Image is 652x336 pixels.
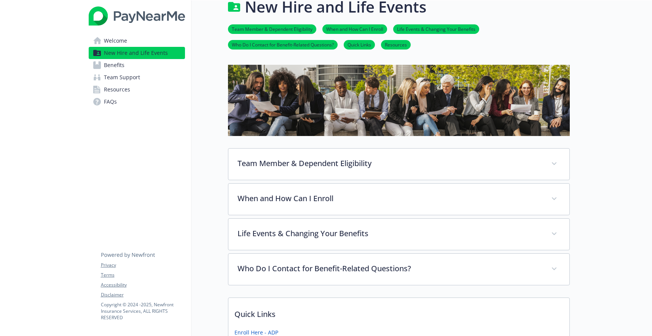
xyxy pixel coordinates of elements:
span: Team Support [104,71,140,83]
div: Life Events & Changing Your Benefits [228,219,569,250]
a: Team Member & Dependent Eligibility [228,25,316,32]
a: Resources [381,41,411,48]
a: Disclaimer [101,291,185,298]
div: Who Do I Contact for Benefit-Related Questions? [228,254,569,285]
p: Life Events & Changing Your Benefits [238,228,542,239]
a: Privacy [101,262,185,269]
p: Copyright © 2024 - 2025 , Newfront Insurance Services, ALL RIGHTS RESERVED [101,301,185,321]
a: When and How Can I Enroll [322,25,387,32]
a: Life Events & Changing Your Benefits [393,25,479,32]
span: Resources [104,83,130,96]
p: When and How Can I Enroll [238,193,542,204]
img: new hire page banner [228,65,570,136]
div: Team Member & Dependent Eligibility [228,149,569,180]
a: Who Do I Contact for Benefit-Related Questions? [228,41,338,48]
p: Team Member & Dependent Eligibility [238,158,542,169]
a: Welcome [89,35,185,47]
a: Team Support [89,71,185,83]
span: FAQs [104,96,117,108]
a: Accessibility [101,282,185,288]
a: New Hire and Life Events [89,47,185,59]
span: Benefits [104,59,124,71]
p: Quick Links [228,298,569,326]
span: Welcome [104,35,127,47]
a: Quick Links [344,41,375,48]
a: Resources [89,83,185,96]
a: Terms [101,272,185,278]
span: New Hire and Life Events [104,47,168,59]
p: Who Do I Contact for Benefit-Related Questions? [238,263,542,274]
a: Benefits [89,59,185,71]
a: FAQs [89,96,185,108]
div: When and How Can I Enroll [228,184,569,215]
